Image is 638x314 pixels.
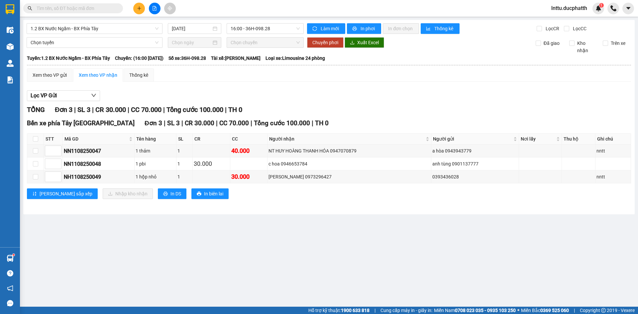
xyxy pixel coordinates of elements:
button: file-add [149,3,160,14]
span: printer [163,191,168,197]
span: Làm mới [321,25,340,32]
button: printerIn phơi [347,23,381,34]
span: In DS [170,190,181,197]
div: 1 thảm [136,147,175,155]
span: up [56,147,60,151]
div: 1 hộp nhỏ [136,173,175,180]
span: CC 70.000 [219,119,249,127]
span: | [164,119,165,127]
span: down [91,93,96,98]
button: Chuyển phơi [307,37,344,48]
span: Hỗ trợ kỹ thuật: [308,307,370,314]
div: nntt [596,173,630,180]
span: plus [137,6,142,11]
img: warehouse-icon [7,27,14,34]
div: a hòa 0943943779 [432,147,518,155]
span: bar-chart [426,26,432,32]
span: Decrease Value [54,177,61,182]
strong: 0708 023 035 - 0935 103 250 [455,308,516,313]
span: caret-down [625,5,631,11]
span: | [574,307,575,314]
div: [PERSON_NAME] 0973296427 [268,173,430,180]
span: Decrease Value [54,164,61,169]
span: | [216,119,218,127]
span: TH 0 [315,119,329,127]
span: | [225,106,227,114]
sup: 1 [599,3,604,8]
span: Chuyến: (16:00 [DATE]) [115,54,163,62]
span: download [350,40,355,46]
span: Tổng cước 100.000 [166,106,223,114]
span: Chọn chuyến [231,38,300,48]
div: NH1108250049 [64,173,133,181]
strong: 1900 633 818 [341,308,370,313]
div: 30.000 [194,159,229,168]
td: NN1108250047 [63,145,135,157]
span: printer [352,26,358,32]
button: printerIn DS [158,188,186,199]
span: In biên lai [204,190,223,197]
th: SL [176,134,193,145]
button: caret-down [622,3,634,14]
th: Thu hộ [562,134,595,145]
div: Xem theo VP nhận [79,71,117,79]
th: Ghi chú [595,134,631,145]
span: down [56,164,60,168]
span: question-circle [7,270,13,276]
div: nntt [596,147,630,155]
button: aim [164,3,176,14]
span: Nơi lấy [521,135,555,143]
div: c hoa 0946653784 [268,160,430,167]
div: 1 [177,147,191,155]
span: Tài xế: [PERSON_NAME] [211,54,261,62]
div: 1 [177,173,191,180]
span: 16:00 - 36H-098.28 [231,24,300,34]
td: NH1108250049 [63,170,135,183]
span: | [163,106,165,114]
span: TỔNG [27,106,45,114]
input: 11/08/2025 [172,25,211,32]
span: | [92,106,94,114]
img: logo-vxr [6,4,14,14]
span: ⚪️ [517,309,519,312]
span: 1 [600,3,602,8]
span: Bến xe phía Tây [GEOGRAPHIC_DATA] [27,119,135,127]
span: | [374,307,375,314]
span: Cung cấp máy in - giấy in: [380,307,432,314]
span: sort-ascending [32,191,37,197]
button: syncLàm mới [307,23,345,34]
span: Decrease Value [54,151,61,156]
img: warehouse-icon [7,60,14,67]
span: sync [312,26,318,32]
div: 1 pbi [136,160,175,167]
span: Lọc VP Gửi [31,91,57,100]
span: printer [197,191,201,197]
th: CR [193,134,230,145]
span: [PERSON_NAME] sắp xếp [40,190,92,197]
span: | [181,119,183,127]
span: Mã GD [64,135,128,143]
span: up [56,173,60,177]
div: 40.000 [231,146,266,156]
span: TH 0 [228,106,242,114]
span: up [56,160,60,164]
button: plus [133,3,145,14]
span: | [312,119,313,127]
span: SL 3 [167,119,180,127]
span: Số xe: 36H-098.28 [168,54,206,62]
button: downloadNhập kho nhận [103,188,153,199]
span: | [251,119,252,127]
span: 1.2 BX Nước Ngầm - BX Phía Tây [31,24,159,34]
span: CC 70.000 [131,106,161,114]
span: | [74,106,76,114]
div: NN1108250048 [64,160,133,168]
span: Thống kê [434,25,454,32]
th: CC [230,134,267,145]
span: Chọn tuyến [31,38,159,48]
span: Loại xe: Limousine 24 phòng [266,54,325,62]
span: Đã giao [541,40,562,47]
span: down [56,177,60,181]
span: Miền Nam [434,307,516,314]
span: down [56,152,60,156]
div: Thống kê [129,71,148,79]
